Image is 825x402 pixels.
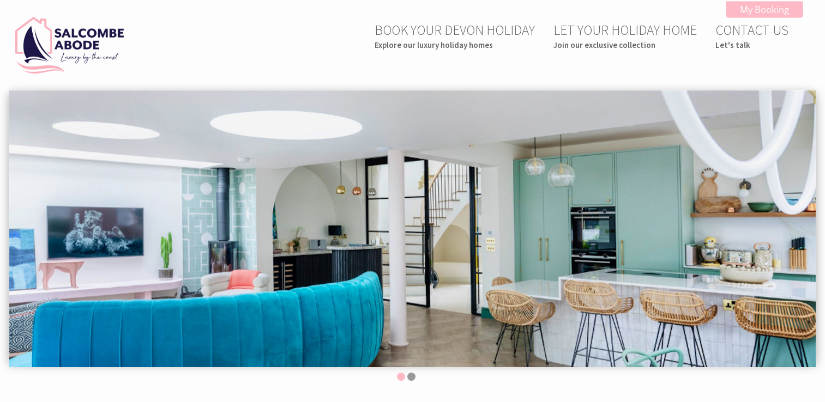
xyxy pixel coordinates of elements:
a: My Booking [726,1,803,18]
small: Explore our luxury holiday homes [375,40,535,50]
a: BOOK YOUR DEVON HOLIDAYExplore our luxury holiday homes [375,21,535,50]
a: CONTACT USLet's talk [715,21,788,50]
small: Let's talk [715,40,788,50]
a: LET YOUR HOLIDAY HOMEJoin our exclusive collection [553,21,697,50]
small: Join our exclusive collection [553,40,697,50]
img: Salcombe Abode [15,17,124,74]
